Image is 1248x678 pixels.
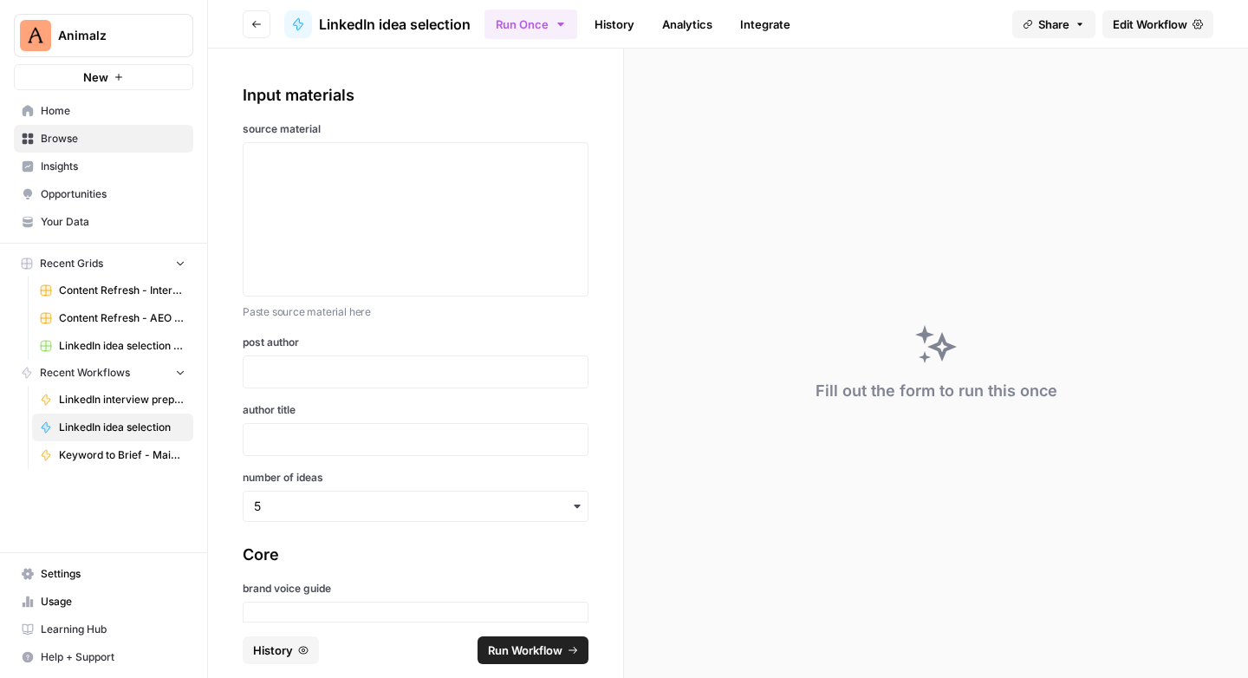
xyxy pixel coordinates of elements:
[730,10,801,38] a: Integrate
[59,392,185,407] span: LinkedIn interview preparation
[41,159,185,174] span: Insights
[14,360,193,386] button: Recent Workflows
[14,560,193,588] a: Settings
[14,251,193,277] button: Recent Grids
[14,64,193,90] button: New
[243,543,588,567] div: Core
[484,10,577,39] button: Run Once
[41,131,185,147] span: Browse
[32,414,193,441] a: LinkedIn idea selection
[1038,16,1069,33] span: Share
[59,447,185,463] span: Keyword to Brief - MaintainX
[243,470,588,486] label: number of ideas
[32,441,193,469] a: Keyword to Brief - MaintainX
[1012,10,1095,38] button: Share
[488,642,562,659] span: Run Workflow
[14,97,193,125] a: Home
[14,153,193,180] a: Insights
[41,566,185,582] span: Settings
[41,214,185,230] span: Your Data
[59,420,185,435] span: LinkedIn idea selection
[319,14,471,35] span: LinkedIn idea selection
[1113,16,1187,33] span: Edit Workflow
[32,304,193,332] a: Content Refresh - AEO and Keyword improvements
[652,10,723,38] a: Analytics
[41,594,185,610] span: Usage
[584,10,645,38] a: History
[14,180,193,208] a: Opportunities
[59,310,185,326] span: Content Refresh - AEO and Keyword improvements
[254,498,577,515] input: 5
[32,332,193,360] a: LinkedIn idea selection Grid
[243,335,588,350] label: post author
[41,186,185,202] span: Opportunities
[243,121,588,137] label: source material
[14,588,193,616] a: Usage
[14,616,193,643] a: Learning Hub
[14,14,193,57] button: Workspace: Animalz
[59,283,185,298] span: Content Refresh - Internal Links & Meta tags
[40,256,103,271] span: Recent Grids
[284,10,471,38] a: LinkedIn idea selection
[14,643,193,671] button: Help + Support
[243,303,588,321] p: Paste source material here
[243,402,588,418] label: author title
[20,20,51,51] img: Animalz Logo
[41,649,185,665] span: Help + Support
[816,379,1057,403] div: Fill out the form to run this once
[1102,10,1213,38] a: Edit Workflow
[83,68,108,86] span: New
[59,338,185,354] span: LinkedIn idea selection Grid
[14,208,193,236] a: Your Data
[41,103,185,119] span: Home
[32,277,193,304] a: Content Refresh - Internal Links & Meta tags
[40,365,130,381] span: Recent Workflows
[478,636,588,664] button: Run Workflow
[243,581,588,597] label: brand voice guide
[41,622,185,637] span: Learning Hub
[243,636,319,664] button: History
[32,386,193,414] a: LinkedIn interview preparation
[243,83,588,108] div: Input materials
[58,27,163,44] span: Animalz
[253,642,293,659] span: History
[14,125,193,153] a: Browse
